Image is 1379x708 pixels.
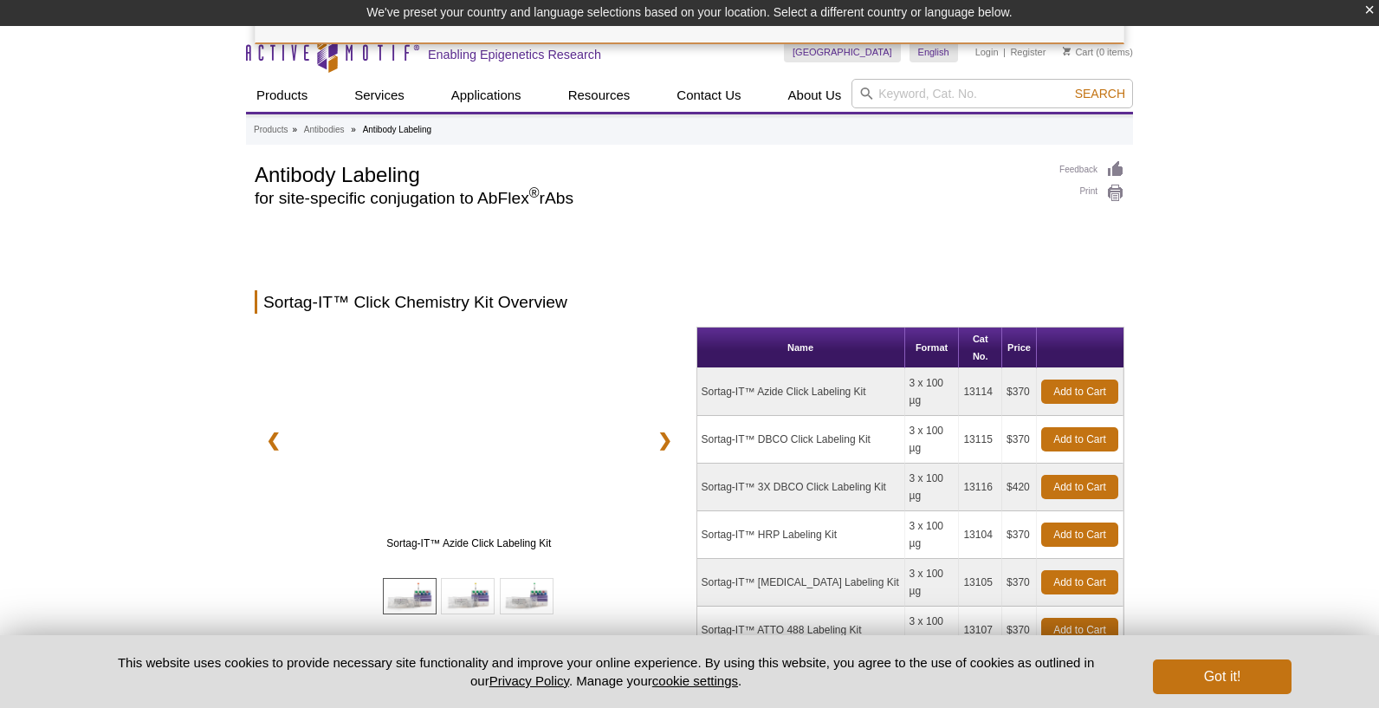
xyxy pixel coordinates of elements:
[1041,570,1118,594] a: Add to Cart
[905,511,960,559] td: 3 x 100 µg
[851,79,1133,108] input: Keyword, Cat. No.
[697,368,905,416] td: Sortag-IT™ Azide Click Labeling Kit
[697,416,905,464] td: Sortag-IT™ DBCO Click Labeling Kit
[1041,523,1118,547] a: Add to Cart
[697,511,905,559] td: Sortag-IT™ HRP Labeling Kit
[697,464,905,511] td: Sortag-IT™ 3X DBCO Click Labeling Kit
[344,79,415,112] a: Services
[905,607,960,654] td: 3 x 100 µg
[1002,464,1037,511] td: $420
[959,511,1002,559] td: 13104
[1063,46,1093,58] a: Cart
[1041,380,1118,404] a: Add to Cart
[351,125,356,134] li: »
[489,673,569,688] a: Privacy Policy
[1002,511,1037,559] td: $370
[905,559,960,607] td: 3 x 100 µg
[254,122,288,138] a: Products
[959,559,1002,607] td: 13105
[1063,47,1071,55] img: Your Cart
[1063,42,1133,62] li: (0 items)
[778,79,852,112] a: About Us
[1002,368,1037,416] td: $370
[304,122,345,138] a: Antibodies
[255,290,1124,314] h2: Sortag-IT™ Click Chemistry Kit Overview
[959,416,1002,464] td: 13115
[87,653,1124,690] p: This website uses cookies to provide necessary site functionality and improve your online experie...
[441,79,532,112] a: Applications
[905,464,960,511] td: 3 x 100 µg
[697,559,905,607] td: Sortag-IT™ [MEDICAL_DATA] Labeling Kit
[529,185,540,200] sup: ®
[1003,42,1006,62] li: |
[246,79,318,112] a: Products
[666,79,751,112] a: Contact Us
[652,673,738,688] button: cookie settings
[784,42,901,62] a: [GEOGRAPHIC_DATA]
[1002,416,1037,464] td: $370
[1041,618,1118,642] a: Add to Cart
[1002,559,1037,607] td: $370
[1059,160,1124,179] a: Feedback
[959,368,1002,416] td: 13114
[959,464,1002,511] td: 13116
[363,125,432,134] li: Antibody Labeling
[959,328,1002,368] th: Cat No.
[255,420,292,460] a: ❮
[697,328,905,368] th: Name
[1002,607,1037,654] td: $370
[255,160,1042,186] h1: Antibody Labeling
[697,607,905,654] td: Sortag-IT™ ATTO 488 Labeling Kit
[292,125,297,134] li: »
[975,46,999,58] a: Login
[1002,328,1037,368] th: Price
[910,42,958,62] a: English
[558,79,641,112] a: Resources
[1041,427,1118,451] a: Add to Cart
[905,368,960,416] td: 3 x 100 µg
[646,420,683,460] a: ❯
[1010,46,1046,58] a: Register
[1041,475,1118,499] a: Add to Cart
[1059,184,1124,203] a: Print
[428,47,601,62] h2: Enabling Epigenetics Research
[959,607,1002,654] td: 13107
[1070,86,1130,101] button: Search
[905,328,960,368] th: Format
[905,416,960,464] td: 3 x 100 µg
[297,535,640,552] span: Sortag-IT™ Azide Click Labeling Kit
[1153,659,1292,694] button: Got it!
[255,191,1042,206] h2: for site-specific conjugation to AbFlex rAbs
[1075,87,1125,101] span: Search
